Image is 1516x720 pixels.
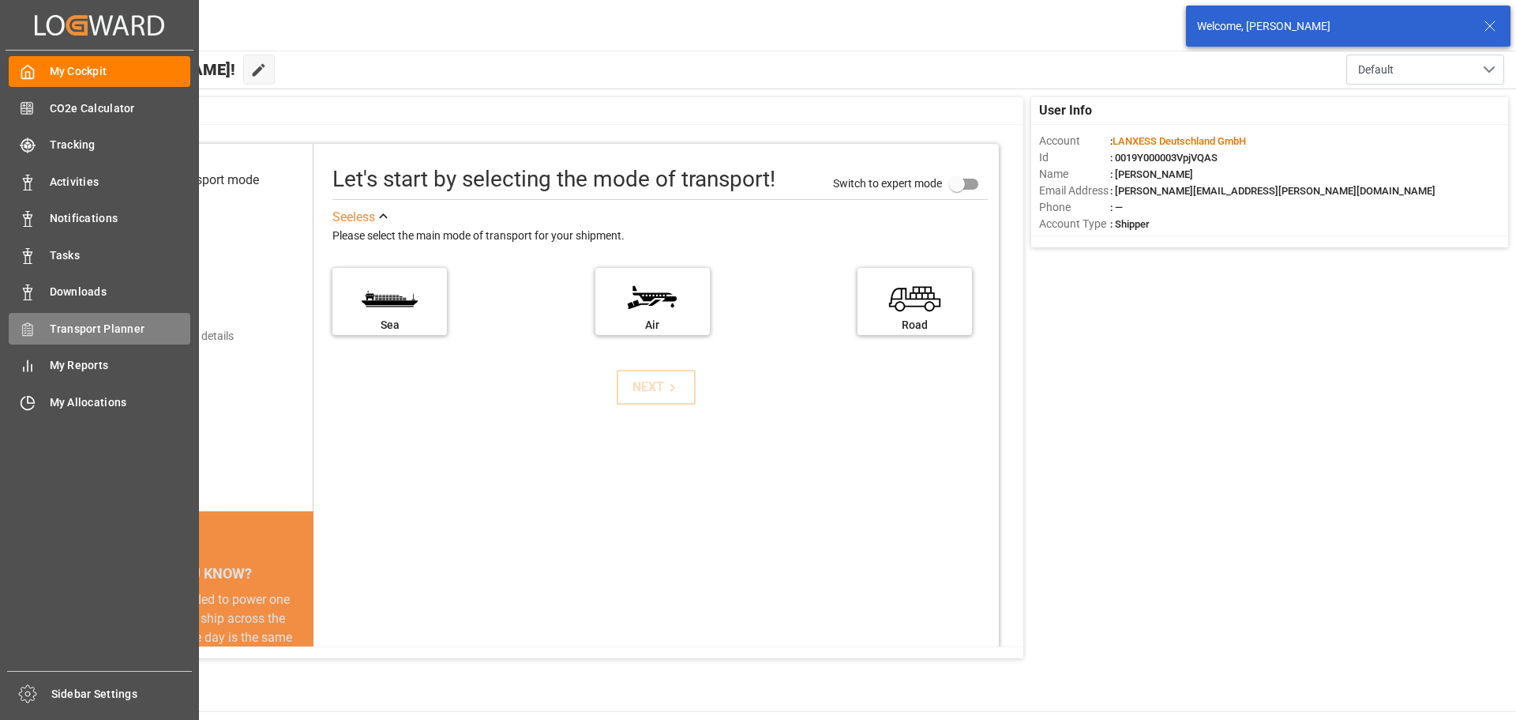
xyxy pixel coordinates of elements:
[50,394,191,411] span: My Allocations
[50,321,191,337] span: Transport Planner
[332,208,375,227] div: See less
[1039,149,1110,166] span: Id
[9,166,190,197] a: Activities
[1039,183,1110,199] span: Email Address
[51,686,193,703] span: Sidebar Settings
[50,100,191,117] span: CO2e Calculator
[1110,185,1435,197] span: : [PERSON_NAME][EMAIL_ADDRESS][PERSON_NAME][DOMAIN_NAME]
[9,313,190,344] a: Transport Planner
[865,317,964,334] div: Road
[617,370,696,405] button: NEXT
[9,92,190,123] a: CO2e Calculator
[9,56,190,87] a: My Cockpit
[340,317,439,334] div: Sea
[1346,55,1504,85] button: open menu
[9,277,190,307] a: Downloads
[50,247,191,264] span: Tasks
[104,590,295,704] div: The energy needed to power one large container ship across the ocean in a single day is the same ...
[50,63,191,80] span: My Cockpit
[9,239,190,270] a: Tasks
[1039,216,1110,232] span: Account Type
[1039,101,1092,120] span: User Info
[833,176,942,189] span: Switch to expert mode
[50,210,191,227] span: Notifications
[50,137,191,153] span: Tracking
[1197,18,1469,35] div: Welcome, [PERSON_NAME]
[632,378,681,397] div: NEXT
[1110,202,1123,213] span: : —
[50,284,191,300] span: Downloads
[9,203,190,234] a: Notifications
[1039,199,1110,216] span: Phone
[332,227,988,246] div: Please select the main mode of transport for your shipment.
[1110,135,1246,147] span: :
[85,557,313,590] div: DID YOU KNOW?
[9,130,190,160] a: Tracking
[1113,135,1246,147] span: LANXESS Deutschland GmbH
[9,350,190,381] a: My Reports
[1039,133,1110,149] span: Account
[1039,166,1110,183] span: Name
[1110,168,1193,180] span: : [PERSON_NAME]
[332,163,775,196] div: Let's start by selecting the mode of transport!
[50,357,191,374] span: My Reports
[1110,152,1218,164] span: : 0019Y000003VpjVQAS
[1110,218,1150,230] span: : Shipper
[50,174,191,190] span: Activities
[9,386,190,417] a: My Allocations
[66,55,235,85] span: Hello [PERSON_NAME]!
[1358,62,1394,78] span: Default
[603,317,702,334] div: Air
